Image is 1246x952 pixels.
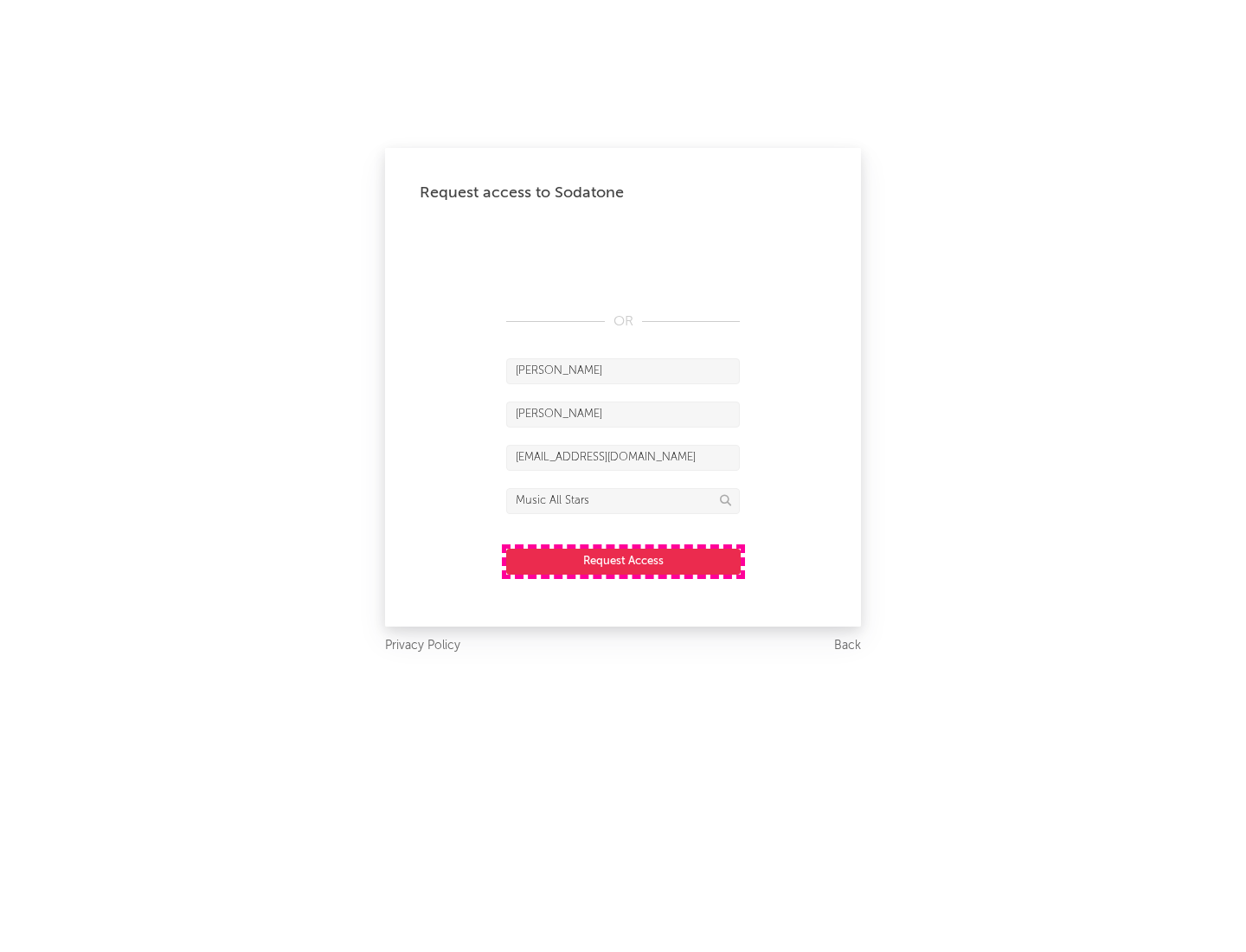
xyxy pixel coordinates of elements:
a: Back [834,635,861,657]
div: Request access to Sodatone [420,183,826,203]
input: Email [506,445,740,471]
button: Request Access [506,549,741,575]
div: OR [506,312,740,332]
input: First Name [506,358,740,384]
input: Division [506,488,740,514]
input: Last Name [506,402,740,428]
a: Privacy Policy [385,635,460,657]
